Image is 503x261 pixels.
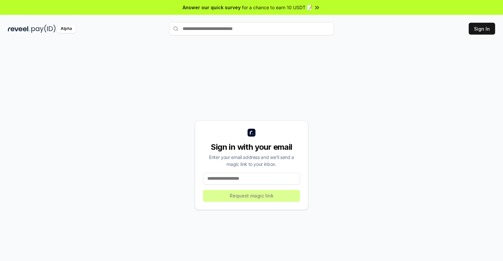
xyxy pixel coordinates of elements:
[203,154,300,168] div: Enter your email address and we’ll send a magic link to your inbox.
[242,4,312,11] span: for a chance to earn 10 USDT 📝
[203,142,300,152] div: Sign in with your email
[248,129,255,137] img: logo_small
[8,25,30,33] img: reveel_dark
[469,23,495,35] button: Sign In
[183,4,241,11] span: Answer our quick survey
[57,25,75,33] div: Alpha
[31,25,56,33] img: pay_id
